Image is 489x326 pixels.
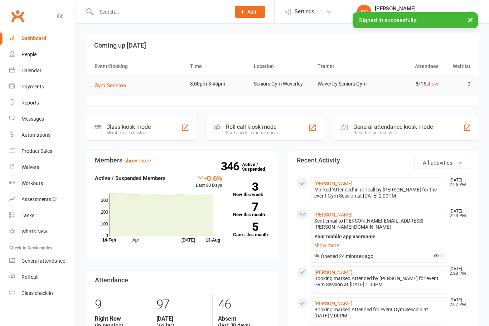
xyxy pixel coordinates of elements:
div: People [21,52,37,57]
a: Automations [9,127,76,143]
a: 5Canx. this month [233,223,268,237]
strong: 5 [233,222,258,232]
a: [PERSON_NAME] [314,301,353,306]
div: Booking marked Attended for event Gym Session at [DATE] 2:00PM [314,307,443,319]
div: [PERSON_NAME] [375,5,469,12]
div: Tasks [21,213,34,218]
button: Gym Session [95,81,131,90]
div: Uniting Seniors Gym [GEOGRAPHIC_DATA] [375,12,469,18]
span: All activities [423,160,452,166]
div: -0.6% [196,174,222,182]
a: Product Sales [9,143,76,159]
a: [PERSON_NAME] [314,269,353,275]
div: Class kiosk mode [106,123,151,130]
a: Roll call [9,269,76,285]
span: Add [247,9,256,15]
a: 7New this month [233,203,268,217]
div: Reports [21,100,39,106]
div: Roll call [21,274,38,280]
a: Calendar [9,63,76,79]
a: Payments [9,79,76,95]
button: Add [235,6,265,18]
a: Clubworx [9,7,26,25]
span: Signed in successfully. [359,17,417,24]
div: Roll call kiosk mode [226,123,278,130]
a: 346Active / Suspended [242,157,273,177]
div: Staff check-in for members [226,130,278,135]
a: Tasks [9,208,76,224]
h3: Recent Activity [297,157,470,164]
th: Attendees [378,57,442,76]
div: 46 [218,294,268,315]
th: Time [187,57,251,76]
div: General attendance [21,258,65,264]
th: Event/Booking [91,57,187,76]
div: Your mobile app username [314,234,443,240]
a: People [9,47,76,63]
td: 0 [442,76,474,92]
strong: 7 [233,201,258,212]
strong: 3 [233,181,258,192]
span: Opened 24 minutes ago [314,253,373,259]
div: Class check-in [21,290,53,296]
h3: Coming up [DATE] [94,42,471,49]
a: [PERSON_NAME] [314,212,353,218]
span: 1 [434,253,443,259]
a: Waivers [9,159,76,175]
a: Assessments [9,191,76,208]
button: × [464,12,477,28]
input: Search... [94,7,226,17]
a: show more [314,240,443,250]
div: Calendar [21,68,42,73]
h3: Attendance [95,277,268,284]
h3: Members [95,157,268,164]
div: 97 [156,294,207,315]
th: Trainer [314,57,378,76]
div: Automations [21,132,50,138]
a: What's New [9,224,76,240]
div: Product Sales [21,148,52,154]
div: SC [357,5,371,19]
strong: 346 [221,161,242,172]
strong: Right Now [95,315,145,322]
a: 3New this week [233,183,268,197]
a: Messages [9,111,76,127]
a: Dashboard [9,30,76,47]
button: All activities [415,157,470,169]
th: Waitlist [442,57,474,76]
div: Marked 'Attended' in roll call by [PERSON_NAME] for the event Gym Session at [DATE] 2:00PM [314,187,443,199]
a: Reports [9,95,76,111]
div: 9 [95,294,145,315]
a: show [426,81,439,87]
div: What's New [21,229,47,234]
span: Gym Session [95,82,126,89]
strong: Absent [218,315,268,322]
a: Workouts [9,175,76,191]
div: Last 30 Days [196,174,222,189]
div: Great for the front desk [353,130,433,135]
th: Location [251,57,314,76]
div: Messages [21,116,44,122]
div: General attendance kiosk mode [353,123,433,130]
div: Workouts [21,180,43,186]
div: Booking marked Attended by [PERSON_NAME] for event Gym Session at [DATE] 1:00PM [314,276,443,288]
a: General attendance kiosk mode [9,253,76,269]
td: Waverley Seniors Gym [314,76,378,92]
time: [DATE] 2:26 PM [446,178,470,187]
a: [PERSON_NAME] [314,181,353,186]
div: Assessments [21,196,57,202]
time: [DATE] 2:23 PM [446,209,470,218]
time: [DATE] 2:07 PM [446,298,470,307]
div: Dashboard [21,35,46,41]
td: 3:00pm-3:45pm [187,76,251,92]
time: [DATE] 2:20 PM [446,267,470,276]
div: Payments [21,84,44,89]
strong: [DATE] [156,315,207,322]
a: Class kiosk mode [9,285,76,301]
span: Sent email to [PERSON_NAME][EMAIL_ADDRESS][PERSON_NAME][DOMAIN_NAME] [314,218,423,230]
div: Member self check-in [106,130,151,135]
strong: Active / Suspended Members [95,175,166,181]
span: Settings [295,4,314,20]
div: Waivers [21,164,39,170]
a: show more [124,157,151,164]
